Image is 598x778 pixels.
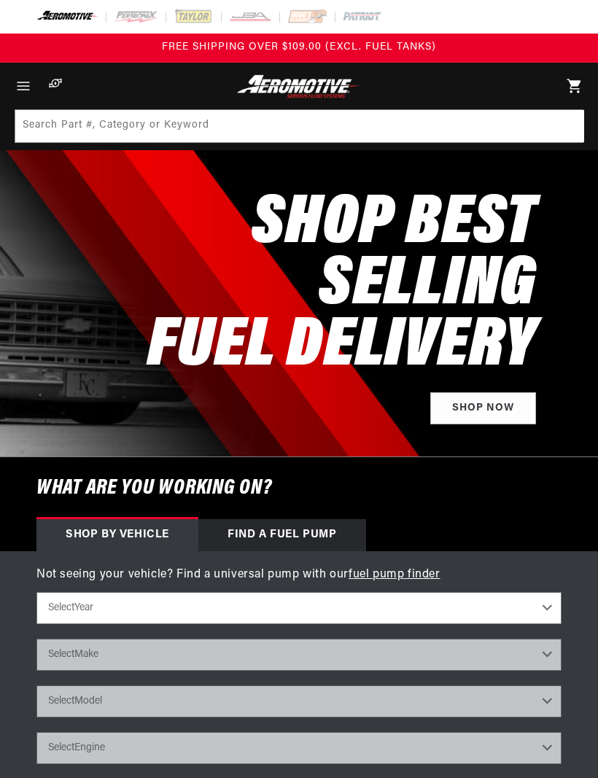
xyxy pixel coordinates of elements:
select: Make [36,639,562,671]
a: fuel pump finder [349,569,440,580]
input: Search Part #, Category or Keyword [15,110,584,142]
span: FREE SHIPPING OVER $109.00 (EXCL. FUEL TANKS) [162,42,436,52]
select: Year [36,592,562,624]
h2: SHOP BEST SELLING FUEL DELIVERY [36,194,536,378]
div: Shop by vehicle [36,519,198,551]
select: Model [36,685,562,717]
summary: Menu [7,63,39,109]
button: Search Part #, Category or Keyword [551,110,583,142]
select: Engine [36,732,562,764]
div: Find a Fuel Pump [198,519,366,551]
a: Shop Now [430,392,536,425]
p: Not seeing your vehicle? Find a universal pump with our [36,566,562,585]
img: Aeromotive [234,74,363,98]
